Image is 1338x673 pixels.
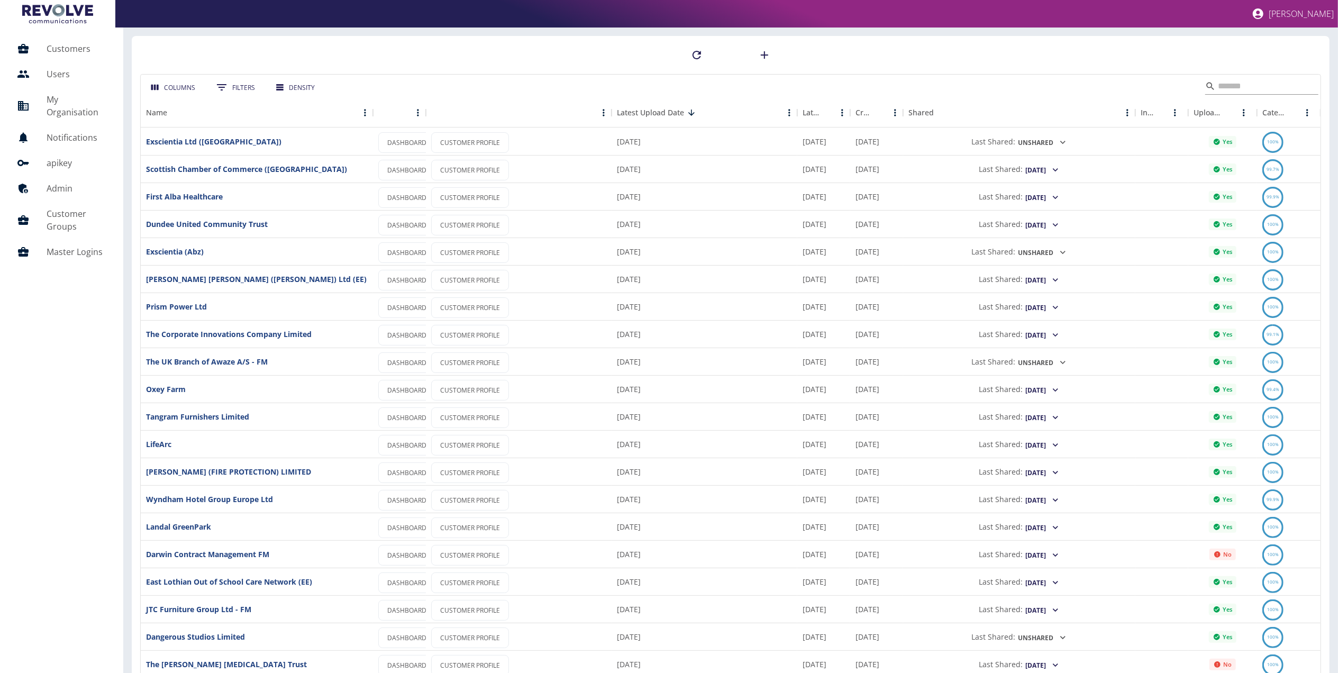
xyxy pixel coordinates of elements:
a: Exscientia (Abz) [146,247,204,257]
a: CUSTOMER PROFILE [431,490,509,511]
div: 05 Aug 2025 [797,540,850,568]
div: Invalid Creds [1141,107,1155,118]
p: Yes [1223,524,1232,530]
div: 31 Jul 2025 [797,375,850,403]
div: 08 Aug 2025 [612,540,797,568]
div: Last Shared: [908,293,1130,320]
div: Shared [908,107,934,118]
div: Last Shared: [908,348,1130,375]
div: 06 Aug 2025 [797,128,850,155]
div: 08 Aug 2025 [612,623,797,650]
p: Yes [1223,579,1232,585]
text: 100% [1267,606,1279,612]
a: DASHBOARD [378,187,435,208]
a: DASHBOARD [378,132,435,153]
button: Unshared [1017,244,1067,261]
div: Last Shared: [908,541,1130,568]
button: [DATE] [1025,602,1060,619]
div: 28 Nov 2024 [850,595,903,623]
text: 99.9% [1267,496,1279,502]
div: Latest Upload Date [617,107,684,118]
button: Menu [834,105,850,121]
div: Last Shared: [908,321,1130,348]
button: [DATE] [1025,547,1060,563]
button: [DATE] [1025,492,1060,508]
a: CUSTOMER PROFILE [431,517,509,538]
a: CUSTOMER PROFILE [431,215,509,235]
text: 99.4% [1267,386,1279,392]
button: [DATE] [1025,189,1060,206]
div: Shared [903,98,1135,128]
button: [DATE] [1025,272,1060,288]
a: [PERSON_NAME] [PERSON_NAME] ([PERSON_NAME]) Ltd (EE) [146,274,367,284]
a: [PERSON_NAME] (FIRE PROTECTION) LIMITED [146,467,311,477]
a: DASHBOARD [378,545,435,566]
a: CUSTOMER PROFILE [431,627,509,648]
a: CUSTOMER PROFILE [431,407,509,428]
div: Upload Complete [1188,98,1257,128]
text: 100% [1267,661,1279,667]
button: Unshared [1017,630,1067,646]
a: DASHBOARD [378,325,435,345]
div: 18 Dec 2024 [850,320,903,348]
p: Yes [1223,221,1232,228]
a: CUSTOMER PROFILE [431,435,509,456]
a: The [PERSON_NAME] [MEDICAL_DATA] Trust [146,659,307,669]
button: Sort [378,105,393,120]
text: 100% [1267,579,1279,585]
a: DASHBOARD [378,435,435,456]
div: 07 Aug 2025 [797,210,850,238]
a: DASHBOARD [378,627,435,648]
div: 04 Jul 2023 [850,513,903,540]
div: 05 Aug 2025 [797,595,850,623]
a: DASHBOARD [378,462,435,483]
img: Logo [22,4,93,23]
div: 04 Jul 2023 [850,348,903,375]
div: 13 Aug 2025 [612,183,797,210]
a: Prism Power Ltd [146,302,207,312]
div: Last Shared: [908,376,1130,403]
a: CUSTOMER PROFILE [431,380,509,401]
button: Select columns [143,78,204,97]
a: Darwin Contract Management FM [146,549,269,559]
div: Last Shared: [908,568,1130,595]
a: CUSTOMER PROFILE [431,572,509,593]
p: Yes [1223,139,1232,145]
div: 04 Jul 2023 [850,265,903,293]
a: Landal GreenPark [146,522,211,532]
button: Sort [820,105,834,120]
a: Customers [8,36,115,61]
text: 99.9% [1267,194,1279,199]
div: 13 Aug 2025 [612,155,797,183]
button: Menu [1299,105,1315,121]
div: 11 Aug 2025 [612,430,797,458]
h5: Master Logins [47,245,106,258]
a: DASHBOARD [378,490,435,511]
a: JTC Furniture Group Ltd - FM [146,604,251,614]
div: 07 Aug 2025 [797,155,850,183]
p: [PERSON_NAME] [1269,8,1334,20]
a: Master Logins [8,239,115,265]
button: [DATE] [1025,575,1060,591]
div: 04 Jul 2023 [850,128,903,155]
button: Density [268,78,323,97]
a: CUSTOMER PROFILE [431,325,509,345]
a: DASHBOARD [378,517,435,538]
p: No [1223,661,1232,668]
div: Name [141,98,373,128]
div: 11 Aug 2025 [612,348,797,375]
button: Menu [887,105,903,121]
div: 26 Apr 2024 [850,375,903,403]
text: 100% [1267,469,1279,475]
div: Search [1205,78,1318,97]
p: Yes [1223,359,1232,365]
div: Last Shared: [908,128,1130,155]
button: Menu [1119,105,1135,121]
div: 04 Jul 2023 [850,485,903,513]
a: LifeArc [146,439,171,449]
button: Sort [1155,105,1170,120]
button: Menu [1167,105,1183,121]
p: No [1223,551,1232,558]
div: 08 Aug 2025 [612,458,797,485]
div: Last Shared: [908,513,1130,540]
